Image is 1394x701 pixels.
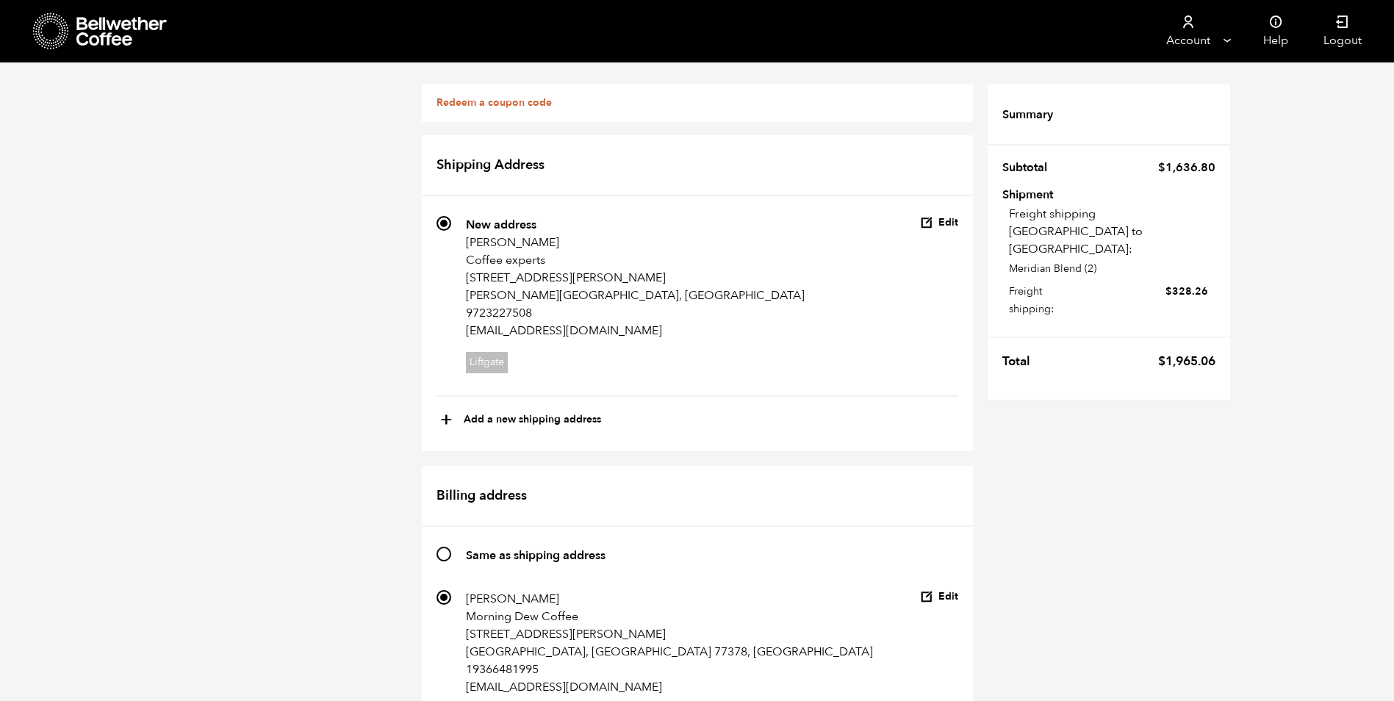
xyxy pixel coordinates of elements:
[466,234,805,251] p: [PERSON_NAME]
[466,304,805,322] p: 9723227508
[466,608,873,625] p: Morning Dew Coffee
[466,678,873,696] p: [EMAIL_ADDRESS][DOMAIN_NAME]
[422,135,973,197] h2: Shipping Address
[920,590,958,604] button: Edit
[466,625,873,643] p: [STREET_ADDRESS][PERSON_NAME]
[1002,152,1056,183] th: Subtotal
[436,216,451,231] input: New address [PERSON_NAME] Coffee experts [STREET_ADDRESS][PERSON_NAME] [PERSON_NAME][GEOGRAPHIC_D...
[1009,281,1208,318] label: Freight shipping:
[466,287,805,304] p: [PERSON_NAME][GEOGRAPHIC_DATA], [GEOGRAPHIC_DATA]
[440,408,601,433] button: +Add a new shipping address
[1158,353,1215,370] bdi: 1,965.06
[436,590,451,605] input: [PERSON_NAME] Morning Dew Coffee [STREET_ADDRESS][PERSON_NAME] [GEOGRAPHIC_DATA], [GEOGRAPHIC_DAT...
[1009,205,1215,258] p: Freight shipping [GEOGRAPHIC_DATA] to [GEOGRAPHIC_DATA]:
[466,322,805,339] p: [EMAIL_ADDRESS][DOMAIN_NAME]
[422,466,973,528] h2: Billing address
[466,217,536,233] strong: New address
[1002,189,1087,198] th: Shipment
[1158,353,1165,370] span: $
[466,590,873,608] p: [PERSON_NAME]
[1165,284,1208,298] bdi: 328.26
[1158,159,1215,176] bdi: 1,636.80
[440,408,453,433] span: +
[466,547,606,564] strong: Same as shipping address
[436,96,552,109] a: Redeem a coupon code
[436,547,451,561] input: Same as shipping address
[1165,284,1172,298] span: $
[466,661,873,678] p: 19366481995
[466,269,805,287] p: [STREET_ADDRESS][PERSON_NAME]
[920,216,958,230] button: Edit
[466,352,508,373] span: Liftgate
[466,643,873,661] p: [GEOGRAPHIC_DATA], [GEOGRAPHIC_DATA] 77378, [GEOGRAPHIC_DATA]
[1002,99,1062,130] th: Summary
[1009,261,1215,276] p: Meridian Blend (2)
[1158,159,1165,176] span: $
[1002,345,1039,378] th: Total
[466,251,805,269] p: Coffee experts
